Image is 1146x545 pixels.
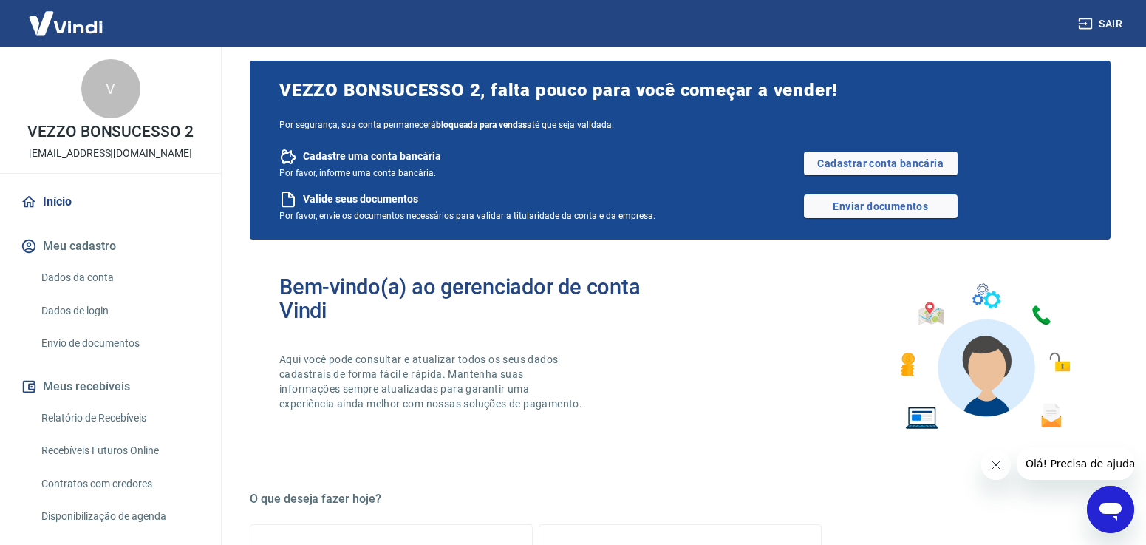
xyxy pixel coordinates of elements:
[804,152,958,175] a: Cadastrar conta bancária
[303,149,441,163] span: Cadastre uma conta bancária
[35,328,203,359] a: Envio de documentos
[887,275,1081,439] img: Imagem de um avatar masculino com diversos icones exemplificando as funcionalidades do gerenciado...
[35,469,203,499] a: Contratos com credores
[250,492,1111,507] h5: O que deseja fazer hoje?
[303,192,418,206] span: Valide seus documentos
[1087,486,1134,533] iframe: Botão para abrir a janela de mensagens
[18,230,203,263] button: Meu cadastro
[436,120,527,130] b: bloqueada para vendas
[804,194,958,218] a: Enviar documentos
[279,275,681,322] h2: Bem-vindo(a) ao gerenciador de conta Vindi
[279,352,585,411] p: Aqui você pode consultar e atualizar todos os seus dados cadastrais de forma fácil e rápida. Mant...
[1017,447,1134,480] iframe: Mensagem da empresa
[35,263,203,293] a: Dados da conta
[29,146,192,161] p: [EMAIL_ADDRESS][DOMAIN_NAME]
[279,78,1081,102] span: VEZZO BONSUCESSO 2, falta pouco para você começar a vender!
[27,124,194,140] p: VEZZO BONSUCESSO 2
[279,211,655,221] span: Por favor, envie os documentos necessários para validar a titularidade da conta e da empresa.
[35,436,203,466] a: Recebíveis Futuros Online
[18,1,114,46] img: Vindi
[9,10,124,22] span: Olá! Precisa de ajuda?
[279,168,436,178] span: Por favor, informe uma conta bancária.
[35,403,203,433] a: Relatório de Recebíveis
[18,370,203,403] button: Meus recebíveis
[81,59,140,118] div: V
[18,186,203,218] a: Início
[35,296,203,326] a: Dados de login
[35,501,203,532] a: Disponibilização de agenda
[1075,10,1128,38] button: Sair
[981,450,1011,480] iframe: Fechar mensagem
[279,120,1081,130] span: Por segurança, sua conta permanecerá até que seja validada.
